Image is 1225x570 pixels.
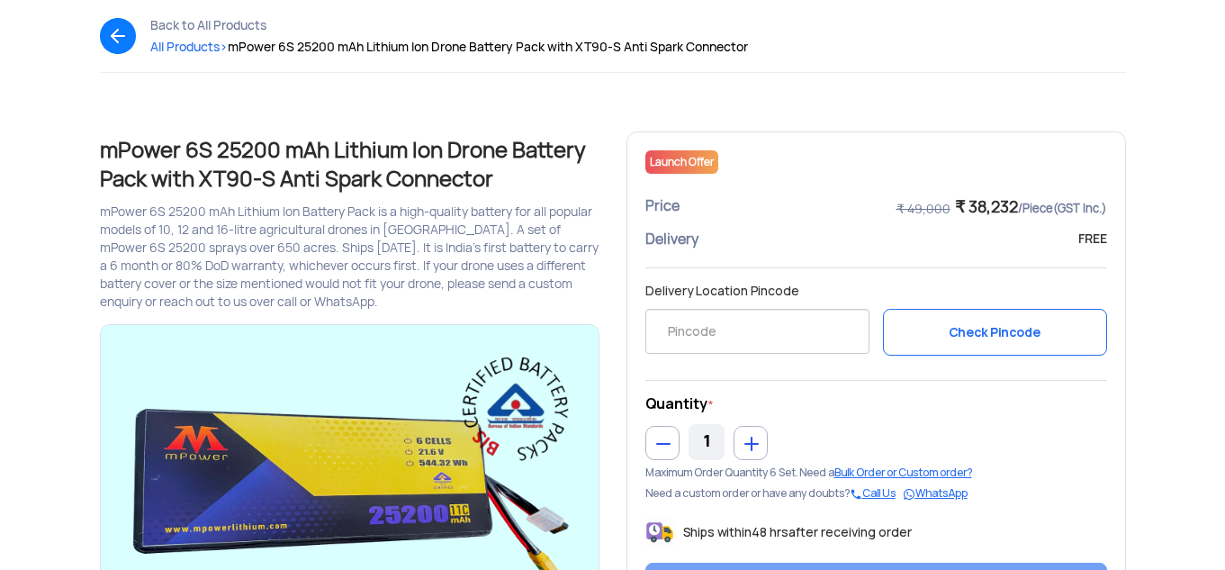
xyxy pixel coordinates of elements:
div: mPower 6S 25200 mAh Lithium Ion Battery Pack is a high-quality battery for all popular models of ... [100,203,599,311]
div: FREE [1078,230,1107,254]
p: Ships within after receiving order [674,515,912,540]
h1: mPower 6S 25200 mAh Lithium Ion Drone Battery Pack with XT90-S Anti Spark Connector [100,136,599,194]
a: WhatsApp [915,486,968,501]
div: ₹ 49,000 [896,200,950,221]
span: mPower 6S 25200 mAh Lithium Ion Drone Battery Pack with XT90-S Anti Spark Connector [228,39,748,55]
span: Launch Offer [650,155,714,169]
label: Price [645,196,680,216]
div: Back to All Products [150,18,748,32]
span: /Piece [1018,201,1107,216]
span: Bulk Order or Custom order? [834,466,972,480]
a: Call Us [862,486,896,501]
label: Delivery [645,230,698,249]
p: Delivery Location Pincode [645,282,1107,300]
div: Maximum Order Quantity 6 Set. Need a [645,465,1107,481]
button: Check Pincode [883,309,1107,356]
span: (GST Inc.) [1053,201,1107,216]
img: call.svg [850,488,862,501]
span: All Products [150,39,228,55]
span: 48 hrs [752,524,788,540]
input: Pincode [645,309,869,354]
img: whatsapp.svg [903,488,915,501]
div: ₹ 38,232 [955,196,1107,221]
span: > [220,39,228,55]
p: Quantity [645,394,1107,415]
div: Need a custom order or have any doubts? [645,485,1107,502]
